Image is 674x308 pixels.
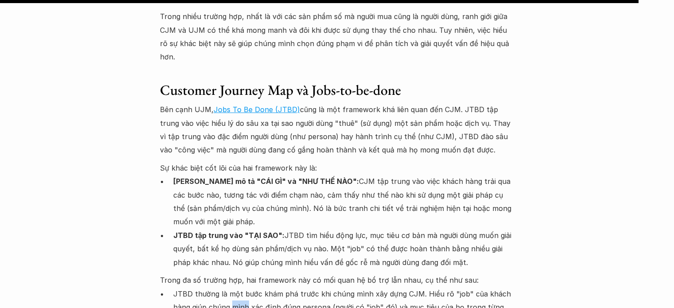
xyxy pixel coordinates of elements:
[160,273,514,287] p: Trong đa số trường hợp, hai framework này có mối quan hệ bổ trợ lẫn nhau, cụ thể như sau:
[160,161,514,175] p: Sự khác biệt cốt lõi của hai framework này là:
[173,175,514,229] p: CJM tập trung vào việc khách hàng trải qua các bước nào, tương tác với điểm chạm nào, cảm thấy nh...
[160,82,514,98] h3: Customer Journey Map và Jobs-to-be-done
[173,229,514,269] p: JTBD tìm hiểu động lực, mục tiêu cơ bản mà người dùng muốn giải quyết, bất kể họ dùng sản phẩm/dị...
[173,177,359,186] strong: [PERSON_NAME] mô tả "CÁI GÌ" và "NHƯ THẾ NÀO":
[160,10,514,64] p: Trong nhiều trường hợp, nhất là với các sản phẩm số mà người mua cũng là người dùng, ranh giới gi...
[160,103,514,157] p: Bên cạnh UJM, cũng là một framework khá liên quan đến CJM. JTBD tập trung vào việc hiểu lý do sâu...
[214,105,300,114] a: Jobs To Be Done (JTBD)
[173,231,284,240] strong: JTBD tập trung vào "TẠI SAO":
